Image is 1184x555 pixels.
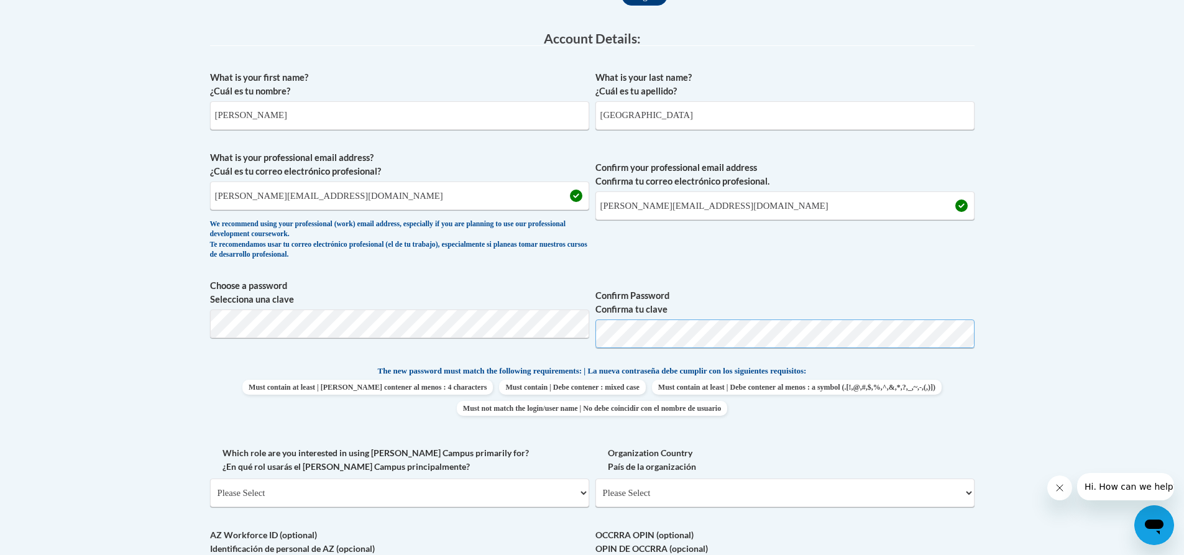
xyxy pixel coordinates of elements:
[242,380,493,395] span: Must contain at least | [PERSON_NAME] contener al menos : 4 characters
[210,101,589,130] input: Metadata input
[595,191,975,220] input: Required
[595,101,975,130] input: Metadata input
[652,380,942,395] span: Must contain at least | Debe contener al menos : a symbol (.[!,@,#,$,%,^,&,*,?,_,~,-,(,)])
[595,446,975,474] label: Organization Country País de la organización
[210,151,589,178] label: What is your professional email address? ¿Cuál es tu correo electrónico profesional?
[595,71,975,98] label: What is your last name? ¿Cuál es tu apellido?
[1134,505,1174,545] iframe: Button to launch messaging window
[499,380,645,395] span: Must contain | Debe contener : mixed case
[210,219,589,260] div: We recommend using your professional (work) email address, especially if you are planning to use ...
[210,71,589,98] label: What is your first name? ¿Cuál es tu nombre?
[1047,475,1072,500] iframe: Close message
[544,30,641,46] span: Account Details:
[1077,473,1174,500] iframe: Message from company
[457,401,727,416] span: Must not match the login/user name | No debe coincidir con el nombre de usuario
[7,9,101,19] span: Hi. How can we help?
[595,289,975,316] label: Confirm Password Confirma tu clave
[210,279,589,306] label: Choose a password Selecciona una clave
[378,365,807,377] span: The new password must match the following requirements: | La nueva contraseña debe cumplir con lo...
[210,446,589,474] label: Which role are you interested in using [PERSON_NAME] Campus primarily for? ¿En qué rol usarás el ...
[210,181,589,210] input: Metadata input
[595,161,975,188] label: Confirm your professional email address Confirma tu correo electrónico profesional.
